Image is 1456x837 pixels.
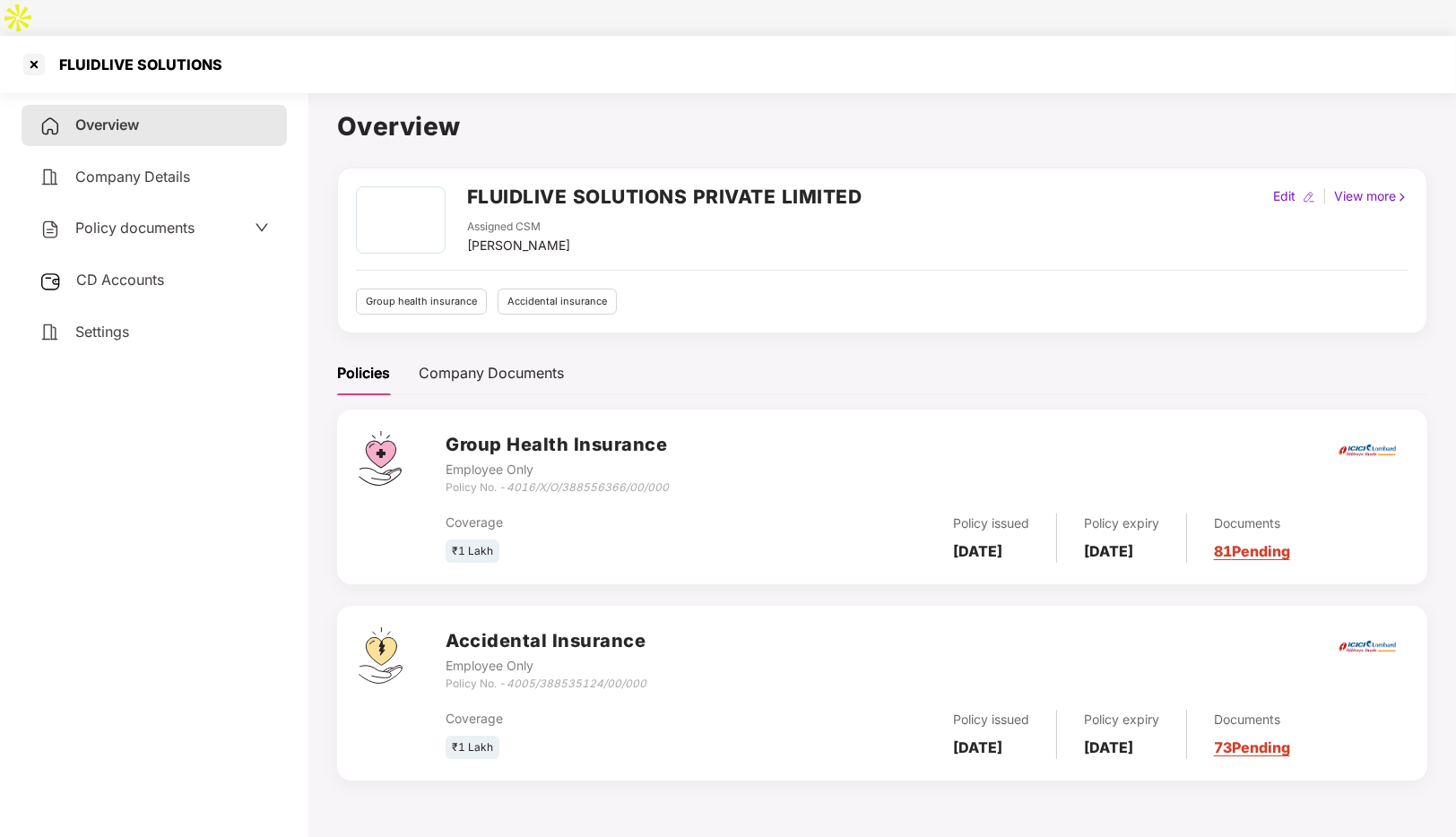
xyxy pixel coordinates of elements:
[359,431,402,486] img: svg+xml;base64,PHN2ZyB4bWxucz0iaHR0cDovL3d3dy53My5vcmcvMjAwMC9zdmciIHdpZHRoPSI0Ny43MTQiIGhlaWdodD...
[446,539,499,564] div: ₹1 Lakh
[446,431,669,459] h3: Group Health Insurance
[498,289,617,315] div: Accidental insurance
[48,56,222,73] div: FLUIDLIVE SOLUTIONS
[953,513,1029,533] div: Policy issued
[953,710,1029,729] div: Policy issued
[39,219,61,240] img: svg+xml;base64,PHN2ZyB4bWxucz0iaHR0cDovL3d3dy53My5vcmcvMjAwMC9zdmciIHdpZHRoPSIyNCIgaGVpZ2h0PSIyNC...
[1335,439,1400,462] img: icici.png
[337,107,1427,146] h1: Overview
[1319,186,1330,206] div: |
[1303,191,1315,203] img: editIcon
[1214,738,1290,756] a: 73 Pending
[1084,513,1159,533] div: Policy expiry
[1084,710,1159,729] div: Policy expiry
[1214,710,1290,729] div: Documents
[39,167,61,188] img: svg+xml;base64,PHN2ZyB4bWxucz0iaHR0cDovL3d3dy53My5vcmcvMjAwMC9zdmciIHdpZHRoPSIyNCIgaGVpZ2h0PSIyNC...
[1396,191,1408,203] img: rightIcon
[953,738,1002,756] b: [DATE]
[446,513,766,532] div: Coverage
[419,362,564,384] div: Company Documents
[1214,513,1290,533] div: Documents
[76,271,164,289] span: CD Accounts
[467,236,570,255] div: [PERSON_NAME]
[75,168,190,186] span: Company Details
[446,627,646,655] h3: Accidental Insurance
[1214,542,1290,560] a: 81 Pending
[1335,635,1400,658] img: icici.png
[359,627,403,684] img: svg+xml;base64,PHN2ZyB4bWxucz0iaHR0cDovL3d3dy53My5vcmcvMjAwMC9zdmciIHdpZHRoPSI0OS4zMjEiIGhlaWdodD...
[446,676,646,693] div: Policy No. -
[1084,738,1133,756] b: [DATE]
[39,271,62,292] img: svg+xml;base64,PHN2ZyB3aWR0aD0iMjUiIGhlaWdodD0iMjQiIHZpZXdCb3g9IjAgMCAyNSAyNCIgZmlsbD0ibm9uZSIgeG...
[507,677,646,690] i: 4005/388535124/00/000
[75,219,195,237] span: Policy documents
[255,220,269,235] span: down
[39,322,61,343] img: svg+xml;base64,PHN2ZyB4bWxucz0iaHR0cDovL3d3dy53My5vcmcvMjAwMC9zdmciIHdpZHRoPSIyNCIgaGVpZ2h0PSIyNC...
[446,460,669,479] div: Employee Only
[446,479,669,496] div: Policy No. -
[75,323,129,341] span: Settings
[1330,186,1412,206] div: View more
[1084,542,1133,560] b: [DATE]
[446,709,766,729] div: Coverage
[446,656,646,676] div: Employee Only
[446,736,499,760] div: ₹1 Lakh
[507,480,669,494] i: 4016/X/O/388556366/00/000
[39,116,61,137] img: svg+xml;base64,PHN2ZyB4bWxucz0iaHR0cDovL3d3dy53My5vcmcvMjAwMC9zdmciIHdpZHRoPSIyNCIgaGVpZ2h0PSIyNC...
[1270,186,1299,206] div: Edit
[356,289,487,315] div: Group health insurance
[337,362,390,384] div: Policies
[467,182,862,211] h2: FLUIDLIVE SOLUTIONS PRIVATE LIMITED
[953,542,1002,560] b: [DATE]
[75,116,139,134] span: Overview
[467,219,570,236] div: Assigned CSM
